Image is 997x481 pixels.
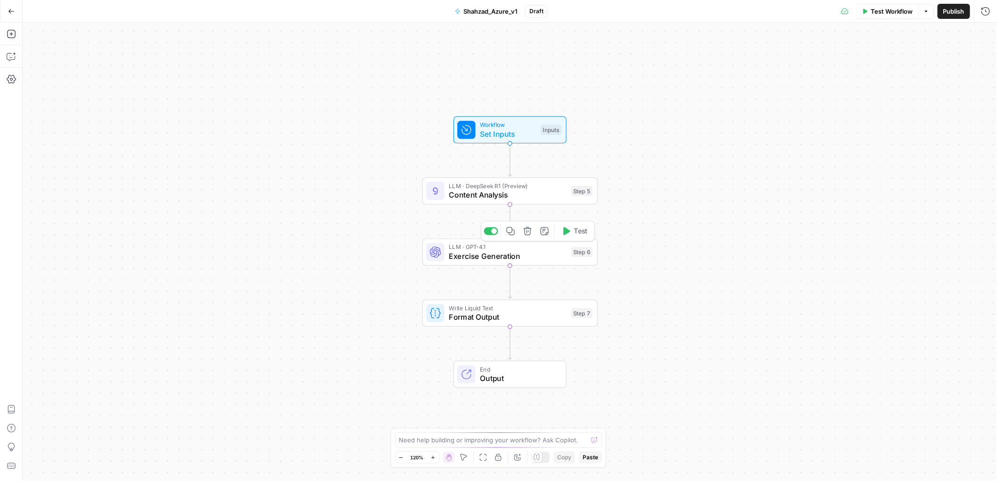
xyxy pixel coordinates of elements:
[449,312,567,323] span: Format Output
[449,242,567,251] span: LLM · GPT-4.1
[422,299,598,327] div: Write Liquid TextFormat OutputStep 7
[449,4,523,19] button: Shahzad_Azure_v1
[529,7,544,16] span: Draft
[571,186,593,196] div: Step 5
[422,116,598,144] div: WorkflowSet InputsInputs
[508,143,511,176] g: Edge from start to step_5
[449,189,567,200] span: Content Analysis
[943,7,964,16] span: Publish
[553,451,575,464] button: Copy
[579,451,602,464] button: Paste
[480,365,557,373] span: End
[480,373,557,384] span: Output
[508,265,511,299] g: Edge from step_6 to step_7
[571,247,593,257] div: Step 6
[571,308,593,318] div: Step 7
[574,226,588,236] span: Test
[508,326,511,360] g: Edge from step_7 to end
[449,304,567,313] span: Write Liquid Text
[449,250,567,262] span: Exercise Generation
[856,4,919,19] button: Test Workflow
[583,453,598,462] span: Paste
[411,454,424,461] span: 120%
[871,7,913,16] span: Test Workflow
[422,239,598,266] div: LLM · GPT-4.1Exercise GenerationStep 6Test
[480,120,536,129] span: Workflow
[422,177,598,205] div: LLM · DeepSeek R1 (Preview)Content AnalysisStep 5
[541,125,561,135] div: Inputs
[557,453,571,462] span: Copy
[557,224,592,239] button: Test
[938,4,970,19] button: Publish
[449,182,567,191] span: LLM · DeepSeek R1 (Preview)
[422,361,598,388] div: EndOutput
[480,128,536,140] span: Set Inputs
[463,7,518,16] span: Shahzad_Azure_v1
